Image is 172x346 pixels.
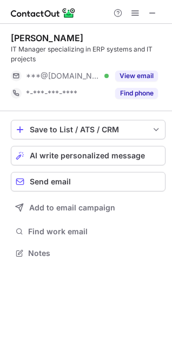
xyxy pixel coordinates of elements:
[115,88,158,99] button: Reveal Button
[11,7,76,20] img: ContactOut v5.3.10
[30,177,71,186] span: Send email
[29,203,115,212] span: Add to email campaign
[28,227,161,236] span: Find work email
[28,248,161,258] span: Notes
[11,198,166,217] button: Add to email campaign
[11,246,166,261] button: Notes
[26,71,101,81] span: ***@[DOMAIN_NAME]
[11,120,166,139] button: save-profile-one-click
[30,125,147,134] div: Save to List / ATS / CRM
[11,172,166,191] button: Send email
[115,71,158,81] button: Reveal Button
[11,146,166,165] button: AI write personalized message
[30,151,145,160] span: AI write personalized message
[11,44,166,64] div: IT Manager specializing in ERP systems and IT projects
[11,33,83,43] div: [PERSON_NAME]
[11,224,166,239] button: Find work email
